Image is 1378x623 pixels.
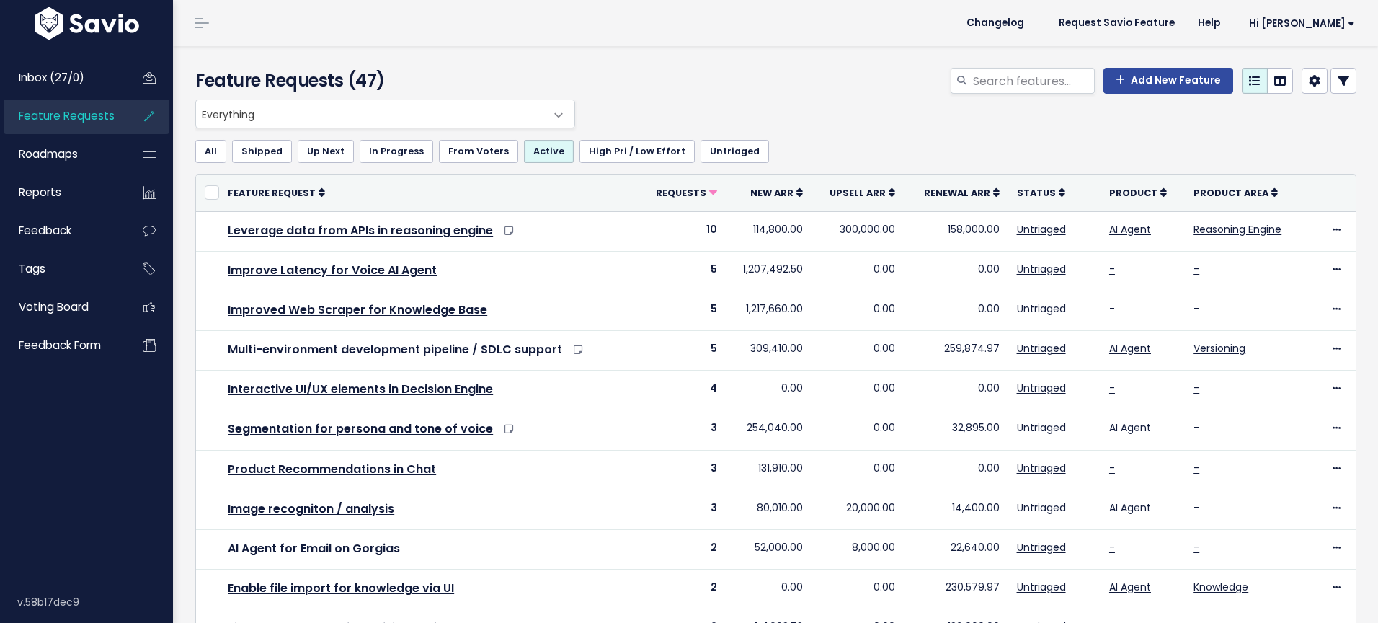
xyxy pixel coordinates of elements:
a: Status [1017,185,1065,200]
td: 158,000.00 [904,211,1008,251]
img: logo-white.9d6f32f41409.svg [31,7,143,40]
td: 22,640.00 [904,530,1008,570]
span: Product [1109,187,1157,199]
td: 4 [638,371,726,410]
a: - [1193,500,1199,515]
td: 2 [638,570,726,609]
span: New ARR [750,187,794,199]
td: 3 [638,410,726,450]
a: Enable file import for knowledge via UI [228,580,454,596]
a: All [195,140,226,163]
td: 32,895.00 [904,410,1008,450]
td: 0.00 [904,371,1008,410]
td: 131,910.00 [726,450,812,490]
span: Hi [PERSON_NAME] [1249,18,1355,29]
span: Everything [195,100,575,128]
a: Up Next [298,140,354,163]
td: 52,000.00 [726,530,812,570]
a: Voting Board [4,291,120,324]
td: 5 [638,291,726,330]
td: 2 [638,530,726,570]
td: 259,874.97 [904,331,1008,371]
a: Feature Requests [4,100,120,133]
a: Segmentation for persona and tone of voice [228,420,493,437]
a: Untriaged [1017,341,1066,355]
h4: Feature Requests (47) [195,68,568,94]
a: Untriaged [1017,580,1066,594]
a: - [1193,381,1199,395]
span: Inbox (27/0) [19,70,84,85]
td: 14,400.00 [904,490,1008,529]
a: - [1193,301,1199,316]
a: AI Agent [1109,341,1151,355]
a: In Progress [360,140,433,163]
a: Feedback form [4,329,120,362]
a: Multi-environment development pipeline / SDLC support [228,341,562,358]
a: Add New Feature [1103,68,1233,94]
a: Renewal ARR [924,185,1000,200]
a: Interactive UI/UX elements in Decision Engine [228,381,493,397]
a: Improve Latency for Voice AI Agent [228,262,437,278]
span: Upsell ARR [830,187,886,199]
a: Untriaged [1017,500,1066,515]
td: 3 [638,450,726,490]
a: New ARR [750,185,803,200]
a: Requests [656,185,717,200]
a: High Pri / Low Effort [579,140,695,163]
a: Feedback [4,214,120,247]
a: Untriaged [1017,420,1066,435]
td: 5 [638,251,726,291]
td: 8,000.00 [812,530,904,570]
span: Product Area [1193,187,1268,199]
span: Changelog [966,18,1024,28]
a: - [1193,420,1199,435]
a: Request Savio Feature [1047,12,1186,34]
td: 0.00 [812,410,904,450]
td: 0.00 [812,251,904,291]
a: Hi [PERSON_NAME] [1232,12,1366,35]
span: Everything [196,100,546,128]
a: Product Recommendations in Chat [228,461,436,477]
td: 1,217,660.00 [726,291,812,330]
div: v.58b17dec9 [17,583,173,621]
td: 5 [638,331,726,371]
td: 0.00 [812,291,904,330]
td: 254,040.00 [726,410,812,450]
a: - [1109,301,1115,316]
td: 0.00 [812,331,904,371]
a: Tags [4,252,120,286]
td: 300,000.00 [812,211,904,251]
a: Roadmaps [4,138,120,171]
a: Untriaged [1017,381,1066,395]
a: AI Agent [1109,222,1151,237]
td: 0.00 [726,371,812,410]
td: 1,207,492.50 [726,251,812,291]
td: 0.00 [726,570,812,609]
a: AI Agent [1109,500,1151,515]
a: Feature Request [228,185,325,200]
a: From Voters [439,140,518,163]
ul: Filter feature requests [195,140,1356,163]
a: Leverage data from APIs in reasoning engine [228,222,493,239]
a: Inbox (27/0) [4,61,120,94]
td: 20,000.00 [812,490,904,529]
input: Search features... [972,68,1095,94]
a: AI Agent for Email on Gorgias [228,540,400,557]
a: Untriaged [1017,222,1066,237]
td: 3 [638,490,726,529]
a: - [1109,262,1115,276]
span: Tags [19,261,45,276]
a: Untriaged [1017,461,1066,475]
td: 0.00 [904,291,1008,330]
span: Feature Requests [19,108,115,123]
td: 10 [638,211,726,251]
span: Renewal ARR [924,187,990,199]
a: Untriaged [701,140,769,163]
span: Feedback form [19,337,101,353]
a: Improved Web Scraper for Knowledge Base [228,301,487,318]
a: Knowledge [1193,580,1248,594]
a: - [1109,381,1115,395]
a: AI Agent [1109,580,1151,594]
a: Untriaged [1017,262,1066,276]
a: Untriaged [1017,301,1066,316]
